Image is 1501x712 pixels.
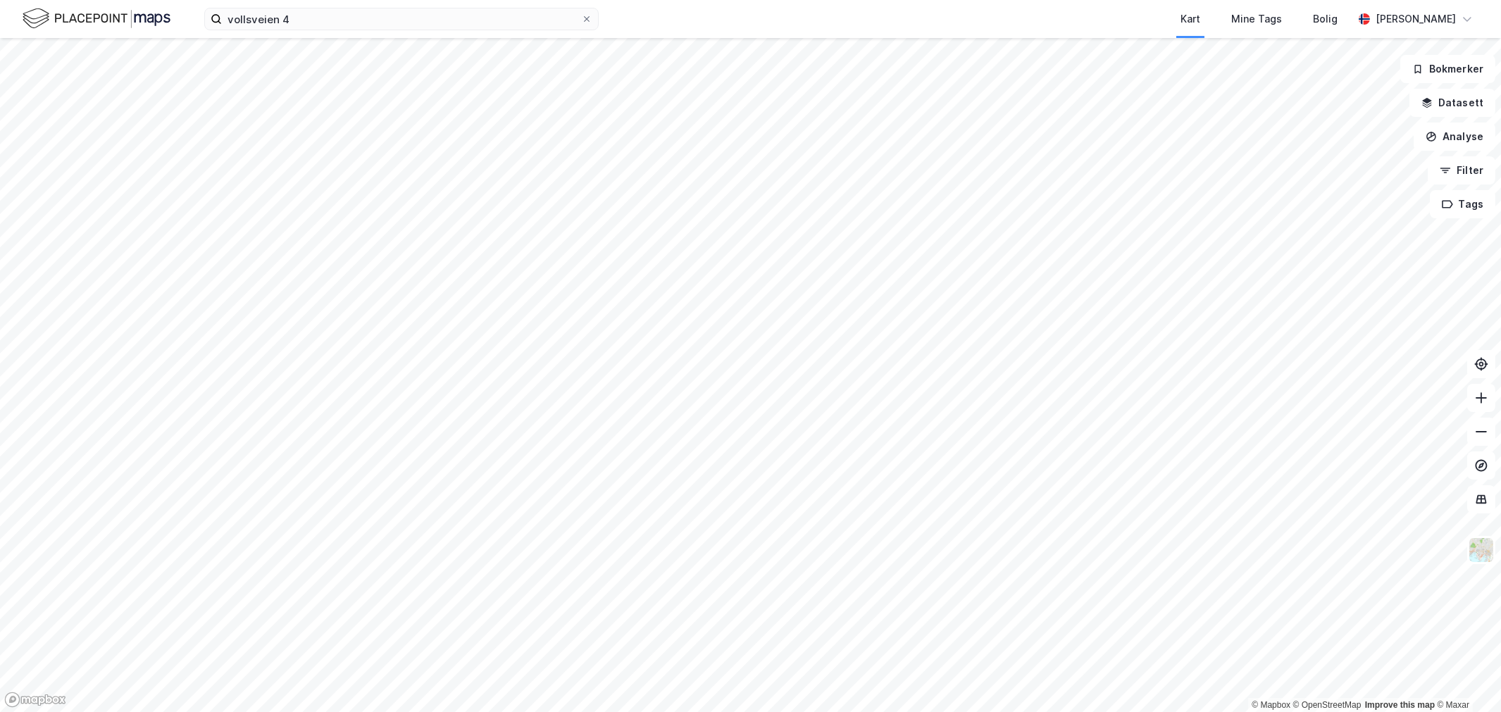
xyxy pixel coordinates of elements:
[1252,700,1290,710] a: Mapbox
[1431,644,1501,712] iframe: Chat Widget
[1400,55,1495,83] button: Bokmerker
[1376,11,1456,27] div: [PERSON_NAME]
[1365,700,1435,710] a: Improve this map
[23,6,170,31] img: logo.f888ab2527a4732fd821a326f86c7f29.svg
[1468,537,1495,563] img: Z
[1409,89,1495,117] button: Datasett
[1428,156,1495,185] button: Filter
[1231,11,1282,27] div: Mine Tags
[4,692,66,708] a: Mapbox homepage
[1313,11,1338,27] div: Bolig
[1431,644,1501,712] div: Kontrollprogram for chat
[1181,11,1200,27] div: Kart
[1414,123,1495,151] button: Analyse
[222,8,581,30] input: Søk på adresse, matrikkel, gårdeiere, leietakere eller personer
[1293,700,1362,710] a: OpenStreetMap
[1430,190,1495,218] button: Tags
